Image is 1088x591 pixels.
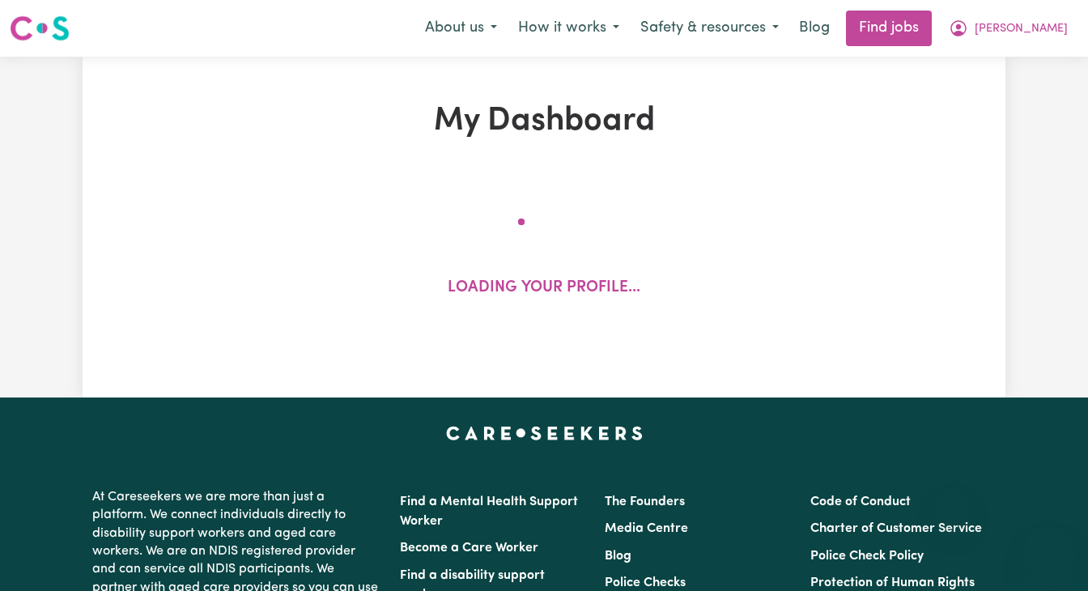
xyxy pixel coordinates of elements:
iframe: Close message [937,487,969,520]
button: How it works [508,11,630,45]
a: Protection of Human Rights [810,576,975,589]
a: Become a Care Worker [400,542,538,555]
span: [PERSON_NAME] [975,20,1068,38]
button: My Account [938,11,1078,45]
p: Loading your profile... [448,277,640,300]
button: Safety & resources [630,11,789,45]
img: Careseekers logo [10,14,70,43]
a: Careseekers logo [10,10,70,47]
a: Find a Mental Health Support Worker [400,495,578,528]
a: Police Check Policy [810,550,924,563]
a: Careseekers home page [446,427,643,440]
h1: My Dashboard [246,102,842,141]
iframe: Button to launch messaging window [1023,526,1075,578]
a: Blog [605,550,631,563]
a: Code of Conduct [810,495,911,508]
a: Police Checks [605,576,686,589]
a: Media Centre [605,522,688,535]
a: Find jobs [846,11,932,46]
a: Blog [789,11,839,46]
a: Charter of Customer Service [810,522,982,535]
a: The Founders [605,495,685,508]
button: About us [414,11,508,45]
